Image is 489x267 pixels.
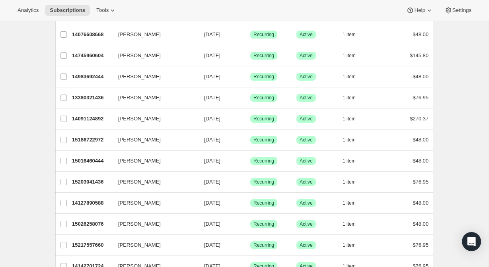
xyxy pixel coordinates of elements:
[343,176,364,188] button: 1 item
[204,95,220,101] span: [DATE]
[253,74,274,80] span: Recurring
[72,134,429,145] div: 15186722972[PERSON_NAME][DATE]SuccessRecurringSuccessActive1 item$48.00
[72,155,429,166] div: 15016460444[PERSON_NAME][DATE]SuccessRecurringSuccessActive1 item$48.00
[113,218,193,230] button: [PERSON_NAME]
[452,7,471,14] span: Settings
[343,95,356,101] span: 1 item
[118,178,161,186] span: [PERSON_NAME]
[72,94,112,102] p: 13380321436
[343,179,356,185] span: 1 item
[72,199,112,207] p: 14127890588
[92,5,121,16] button: Tools
[300,74,313,80] span: Active
[343,240,364,251] button: 1 item
[118,31,161,39] span: [PERSON_NAME]
[300,52,313,59] span: Active
[204,74,220,79] span: [DATE]
[343,31,356,38] span: 1 item
[414,7,425,14] span: Help
[72,136,112,144] p: 15186722972
[253,242,274,248] span: Recurring
[113,133,193,146] button: [PERSON_NAME]
[204,137,220,143] span: [DATE]
[45,5,90,16] button: Subscriptions
[13,5,43,16] button: Analytics
[253,31,274,38] span: Recurring
[72,29,429,40] div: 14076608668[PERSON_NAME][DATE]SuccessRecurringSuccessActive1 item$48.00
[118,94,161,102] span: [PERSON_NAME]
[113,49,193,62] button: [PERSON_NAME]
[72,31,112,39] p: 14076608668
[118,241,161,249] span: [PERSON_NAME]
[72,241,112,249] p: 15217557660
[343,158,356,164] span: 1 item
[413,137,429,143] span: $48.00
[413,74,429,79] span: $48.00
[50,7,85,14] span: Subscriptions
[343,137,356,143] span: 1 item
[343,219,364,230] button: 1 item
[204,221,220,227] span: [DATE]
[113,70,193,83] button: [PERSON_NAME]
[72,176,429,188] div: 15203041436[PERSON_NAME][DATE]SuccessRecurringSuccessActive1 item$76.95
[343,242,356,248] span: 1 item
[300,137,313,143] span: Active
[118,52,161,60] span: [PERSON_NAME]
[96,7,109,14] span: Tools
[118,157,161,165] span: [PERSON_NAME]
[300,179,313,185] span: Active
[253,116,274,122] span: Recurring
[413,200,429,206] span: $48.00
[343,155,364,166] button: 1 item
[113,197,193,209] button: [PERSON_NAME]
[253,95,274,101] span: Recurring
[413,221,429,227] span: $48.00
[204,200,220,206] span: [DATE]
[401,5,438,16] button: Help
[300,158,313,164] span: Active
[343,200,356,206] span: 1 item
[440,5,476,16] button: Settings
[72,52,112,60] p: 14745960604
[118,199,161,207] span: [PERSON_NAME]
[72,92,429,103] div: 13380321436[PERSON_NAME][DATE]SuccessRecurringSuccessActive1 item$76.95
[204,158,220,164] span: [DATE]
[72,115,112,123] p: 14091124892
[343,74,356,80] span: 1 item
[343,71,364,82] button: 1 item
[118,73,161,81] span: [PERSON_NAME]
[343,116,356,122] span: 1 item
[113,28,193,41] button: [PERSON_NAME]
[413,158,429,164] span: $48.00
[72,157,112,165] p: 15016460444
[343,50,364,61] button: 1 item
[72,113,429,124] div: 14091124892[PERSON_NAME][DATE]SuccessRecurringSuccessActive1 item$270.37
[72,240,429,251] div: 15217557660[PERSON_NAME][DATE]SuccessRecurringSuccessActive1 item$76.95
[343,92,364,103] button: 1 item
[413,242,429,248] span: $76.95
[118,136,161,144] span: [PERSON_NAME]
[204,179,220,185] span: [DATE]
[343,221,356,227] span: 1 item
[204,242,220,248] span: [DATE]
[253,179,274,185] span: Recurring
[113,91,193,104] button: [PERSON_NAME]
[300,200,313,206] span: Active
[204,52,220,58] span: [DATE]
[413,95,429,101] span: $76.95
[18,7,39,14] span: Analytics
[343,197,364,209] button: 1 item
[300,221,313,227] span: Active
[113,176,193,188] button: [PERSON_NAME]
[253,158,274,164] span: Recurring
[118,115,161,123] span: [PERSON_NAME]
[410,52,429,58] span: $145.80
[410,116,429,122] span: $270.37
[343,134,364,145] button: 1 item
[72,50,429,61] div: 14745960604[PERSON_NAME][DATE]SuccessRecurringSuccessActive1 item$145.80
[300,95,313,101] span: Active
[343,52,356,59] span: 1 item
[462,232,481,251] div: Open Intercom Messenger
[113,155,193,167] button: [PERSON_NAME]
[113,239,193,252] button: [PERSON_NAME]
